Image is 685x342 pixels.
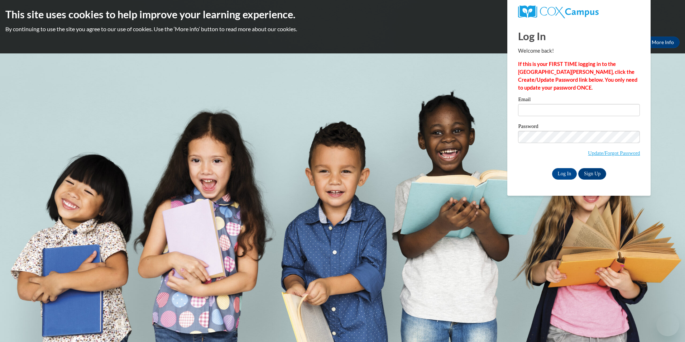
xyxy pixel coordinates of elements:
a: More Info [646,37,680,48]
strong: If this is your FIRST TIME logging in to the [GEOGRAPHIC_DATA][PERSON_NAME], click the Create/Upd... [518,61,637,91]
p: By continuing to use the site you agree to our use of cookies. Use the ‘More info’ button to read... [5,25,680,33]
label: Email [518,97,640,104]
p: Welcome back! [518,47,640,55]
h2: This site uses cookies to help improve your learning experience. [5,7,680,22]
iframe: Button to launch messaging window [656,313,679,336]
h1: Log In [518,29,640,43]
label: Password [518,124,640,131]
a: Sign Up [578,168,606,180]
img: COX Campus [518,5,598,18]
input: Log In [552,168,577,180]
a: COX Campus [518,5,640,18]
a: Update/Forgot Password [588,150,640,156]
